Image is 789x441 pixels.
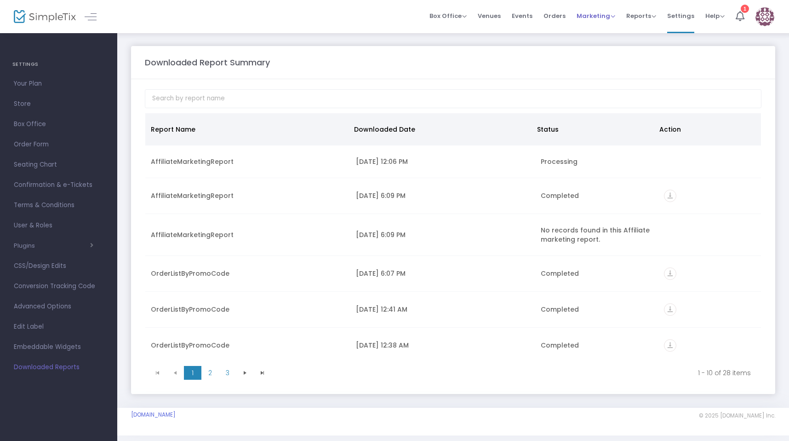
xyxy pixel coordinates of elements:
[151,341,345,350] div: OrderListByPromoCode
[14,242,93,250] button: Plugins
[14,361,103,373] span: Downloaded Reports
[14,199,103,211] span: Terms & Conditions
[541,305,653,314] div: Completed
[541,157,653,166] div: Processing
[14,139,103,151] span: Order Form
[254,366,271,380] span: Go to the last page
[151,157,345,166] div: AffiliateMarketingReport
[532,113,653,145] th: Status
[14,260,103,272] span: CSS/Design Edits
[512,4,532,28] span: Events
[664,339,676,352] i: vertical_align_bottom
[654,113,755,145] th: Action
[705,12,725,20] span: Help
[664,306,676,315] a: vertical_align_bottom
[145,113,761,362] div: Data table
[151,230,345,239] div: AffiliateMarketingReport
[14,98,103,110] span: Store
[14,118,103,130] span: Box Office
[541,226,653,244] div: No records found in this Affiliate marketing report.
[356,191,530,200] div: 8/22/2025 6:09 PM
[12,55,105,74] h4: SETTINGS
[14,301,103,313] span: Advanced Options
[664,303,676,316] i: vertical_align_bottom
[349,113,532,145] th: Downloaded Date
[14,280,103,292] span: Conversion Tracking Code
[145,56,270,69] m-panel-title: Downloaded Report Summary
[14,321,103,333] span: Edit Label
[626,12,656,20] span: Reports
[664,267,755,280] div: https://go.SimpleTix.com/vmh78
[664,190,755,202] div: https://go.SimpleTix.com/5o61f
[14,341,103,353] span: Embeddable Widgets
[478,4,501,28] span: Venues
[145,113,349,145] th: Report Name
[664,342,676,351] a: vertical_align_bottom
[664,267,676,280] i: vertical_align_bottom
[14,78,103,90] span: Your Plan
[356,230,530,239] div: 8/22/2025 6:09 PM
[699,412,775,419] span: © 2025 [DOMAIN_NAME] Inc.
[541,269,653,278] div: Completed
[664,190,676,202] i: vertical_align_bottom
[184,366,201,380] span: Page 1
[356,341,530,350] div: 8/22/2025 12:38 AM
[356,157,530,166] div: 9/19/2025 12:06 PM
[131,411,176,418] a: [DOMAIN_NAME]
[151,269,345,278] div: OrderListByPromoCode
[664,270,676,279] a: vertical_align_bottom
[541,191,653,200] div: Completed
[219,366,236,380] span: Page 3
[667,4,694,28] span: Settings
[543,4,566,28] span: Orders
[577,12,615,20] span: Marketing
[201,366,219,380] span: Page 2
[356,305,530,314] div: 8/22/2025 12:41 AM
[14,179,103,191] span: Confirmation & e-Tickets
[241,369,249,377] span: Go to the next page
[145,89,761,108] input: Search by report name
[236,366,254,380] span: Go to the next page
[356,269,530,278] div: 8/22/2025 6:07 PM
[541,341,653,350] div: Completed
[429,12,467,20] span: Box Office
[664,303,755,316] div: https://go.SimpleTix.com/sbofw
[278,368,751,377] kendo-pager-info: 1 - 10 of 28 items
[14,159,103,171] span: Seating Chart
[741,5,749,13] div: 1
[151,191,345,200] div: AffiliateMarketingReport
[664,192,676,202] a: vertical_align_bottom
[151,305,345,314] div: OrderListByPromoCode
[664,339,755,352] div: https://go.SimpleTix.com/jcggx
[259,369,266,377] span: Go to the last page
[14,220,103,232] span: User & Roles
